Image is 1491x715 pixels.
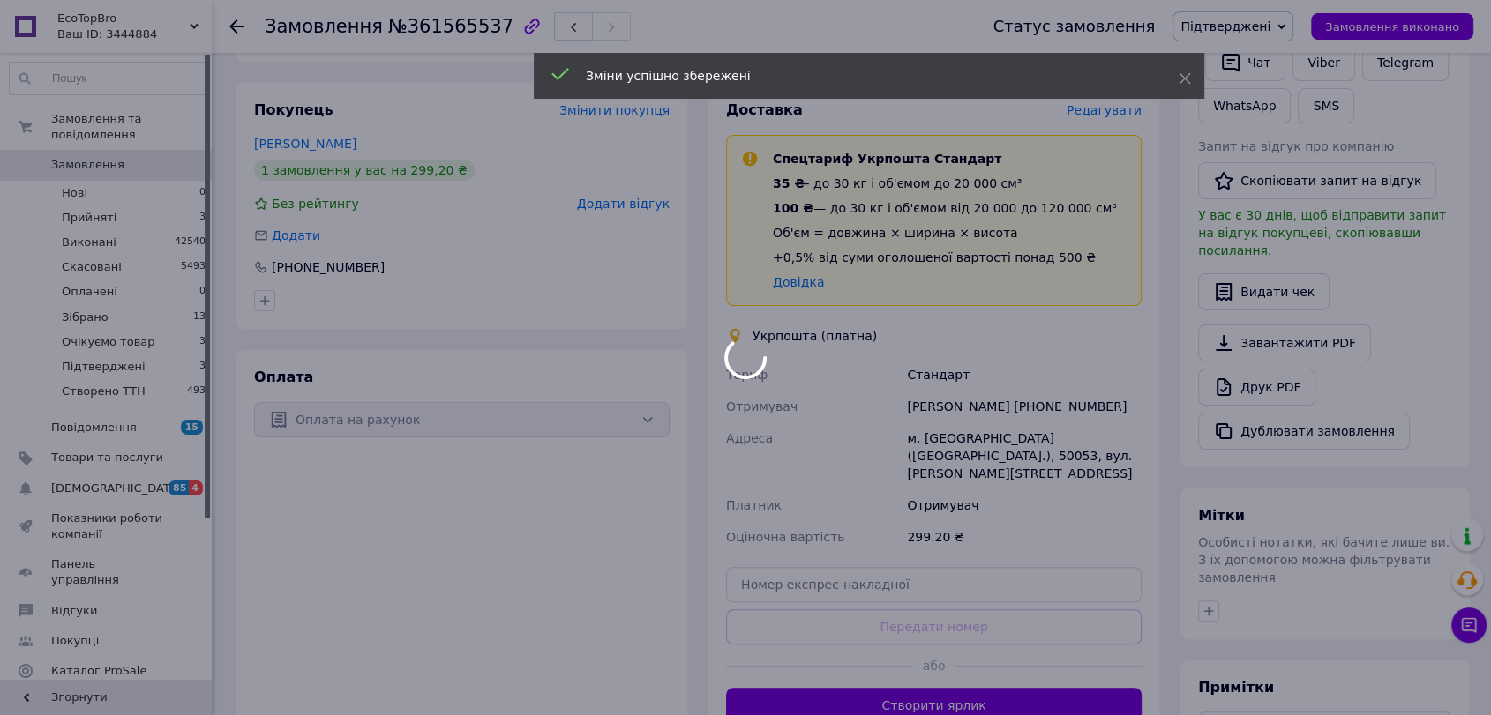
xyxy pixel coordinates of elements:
div: м. [GEOGRAPHIC_DATA] ([GEOGRAPHIC_DATA].), 50053, вул. [PERSON_NAME][STREET_ADDRESS] [903,422,1145,489]
span: 0 [199,284,206,300]
span: Оплачені [62,284,117,300]
span: 3 [199,359,206,375]
a: Завантажити PDF [1198,324,1371,361]
div: Ваш ID: 3444884 [57,26,212,42]
div: [PHONE_NUMBER] [270,258,386,276]
span: №361565537 [388,16,513,37]
span: Відгуки [51,603,97,619]
input: Пошук [10,63,206,94]
div: Укрпошта (платна) [748,327,881,345]
a: Довідка [773,275,824,289]
span: Повідомлення [51,420,137,436]
span: Мітки [1198,507,1245,524]
span: Створено ТТН [62,384,146,399]
span: Оплата [254,369,313,385]
a: WhatsApp [1198,88,1291,123]
button: Чат [1205,44,1285,81]
div: +0,5% від суми оголошеної вартості понад 500 ₴ [773,249,1117,266]
span: або [913,657,955,674]
button: SMS [1298,88,1354,123]
span: Скасовані [62,259,122,275]
span: 42540 [175,235,206,250]
span: Редагувати [1067,103,1142,117]
div: Отримувач [903,489,1145,521]
span: Платник [726,498,782,512]
span: Прийняті [62,210,116,226]
a: Viber [1292,44,1354,81]
div: Об'єм = довжина × ширина × висота [773,224,1117,242]
a: Telegram [1362,44,1449,81]
span: Запит на відгук про компанію [1198,139,1394,153]
button: Дублювати замовлення [1198,413,1410,450]
span: Додати відгук [577,197,670,211]
span: Без рейтингу [272,197,359,211]
span: EcoTopBro [57,11,190,26]
div: Повернутися назад [229,18,244,35]
div: - до 30 кг і об'ємом до 20 000 см³ [773,175,1117,192]
span: 493 [187,384,206,399]
span: Підтверджені [62,359,146,375]
span: Показники роботи компанії [51,510,163,542]
button: Чат з покупцем [1451,607,1487,643]
span: 5493 [181,259,206,275]
div: Статус замовлення [993,18,1156,35]
span: Змінити покупця [559,103,670,117]
a: Друк PDF [1198,369,1315,406]
span: 100 ₴ [773,201,813,215]
span: Примітки [1198,679,1274,696]
span: Замовлення [51,157,124,173]
span: Додати [272,228,320,242]
div: Стандарт [903,359,1145,391]
span: 13 [193,309,206,325]
a: [PERSON_NAME] [254,137,356,151]
span: Очікуємо товар [62,334,155,350]
div: [PERSON_NAME] [PHONE_NUMBER] [903,391,1145,422]
div: Зміни успішно збережені [586,67,1135,85]
span: Панель управління [51,556,163,588]
span: Замовлення виконано [1325,20,1459,34]
span: Товари та послуги [51,450,163,465]
span: Покупці [51,633,99,649]
span: Замовлення та повідомлення [51,111,212,143]
span: Адреса [726,431,773,445]
button: Видати чек [1198,273,1330,310]
span: Покупець [254,101,333,118]
span: Особисті нотатки, які бачите лише ви. З їх допомогою можна фільтрувати замовлення [1198,535,1450,585]
input: Номер експрес-накладної [726,567,1142,602]
span: Оціночна вартість [726,530,844,544]
div: — до 30 кг і об'ємом від 20 000 до 120 000 см³ [773,199,1117,217]
span: 3 [199,334,206,350]
span: Доставка [726,101,803,118]
span: 0 [199,185,206,201]
span: [DEMOGRAPHIC_DATA] [51,480,182,496]
span: 4 [189,480,203,495]
span: Спецтариф Укрпошта Стандарт [773,152,1001,166]
span: Виконані [62,235,116,250]
span: 85 [169,480,189,495]
span: Замовлення [265,16,383,37]
span: Отримувач [726,399,798,413]
span: 15 [181,420,203,435]
span: 35 ₴ [773,176,805,190]
span: Нові [62,185,87,201]
span: 3 [199,210,206,226]
span: У вас є 30 днів, щоб відправити запит на відгук покупцеві, скопіювавши посилання. [1198,208,1446,257]
span: Каталог ProSale [51,663,146,679]
button: Замовлення виконано [1311,13,1473,40]
span: Тариф [726,368,768,382]
button: Скопіювати запит на відгук [1198,162,1436,199]
span: Підтверджені [1180,19,1270,34]
div: 299.20 ₴ [903,521,1145,553]
div: 1 замовлення у вас на 299,20 ₴ [254,160,475,181]
span: Зібрано [62,309,109,325]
